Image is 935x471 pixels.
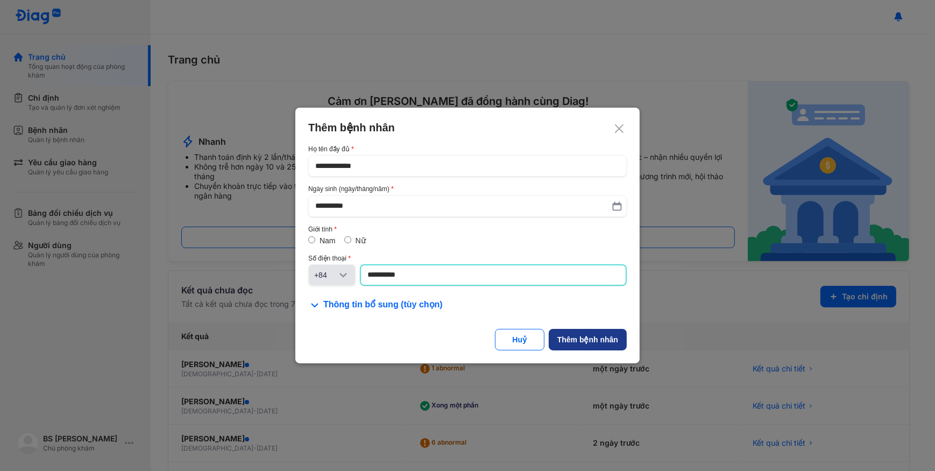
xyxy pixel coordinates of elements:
[308,121,627,135] div: Thêm bệnh nhân
[308,185,627,193] div: Ngày sinh (ngày/tháng/năm)
[557,334,618,345] div: Thêm bệnh nhân
[308,226,627,233] div: Giới tính
[320,236,336,245] label: Nam
[314,270,337,280] div: +84
[356,236,366,245] label: Nữ
[308,255,627,262] div: Số điện thoại
[495,329,544,350] button: Huỷ
[549,329,627,350] button: Thêm bệnh nhân
[308,145,627,153] div: Họ tên đầy đủ
[323,299,443,312] span: Thông tin bổ sung (tùy chọn)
